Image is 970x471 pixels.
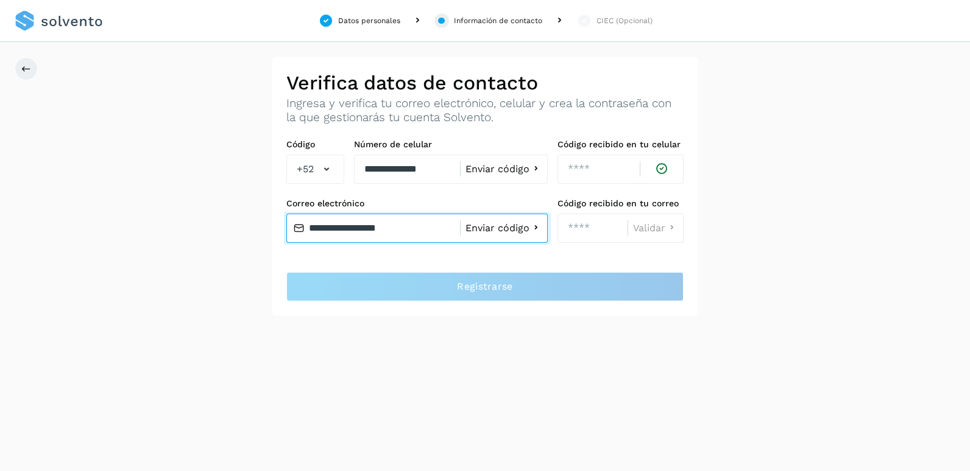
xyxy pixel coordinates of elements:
button: Validar [633,222,678,234]
div: Información de contacto [454,15,542,26]
label: Número de celular [354,139,548,150]
span: Enviar código [466,164,529,174]
button: Registrarse [286,272,684,301]
span: Enviar código [466,223,529,233]
label: Correo electrónico [286,198,548,209]
div: Datos personales [338,15,400,26]
div: CIEC (Opcional) [597,15,653,26]
span: Registrarse [457,280,512,293]
button: Enviar código [466,162,542,175]
label: Código recibido en tu correo [558,198,684,209]
h2: Verifica datos de contacto [286,71,684,94]
span: +52 [297,162,314,176]
label: Código [286,139,344,150]
button: Enviar código [466,222,542,234]
span: Validar [633,223,665,233]
label: Código recibido en tu celular [558,139,684,150]
p: Ingresa y verifica tu correo electrónico, celular y crea la contraseña con la que gestionarás tu ... [286,97,684,125]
